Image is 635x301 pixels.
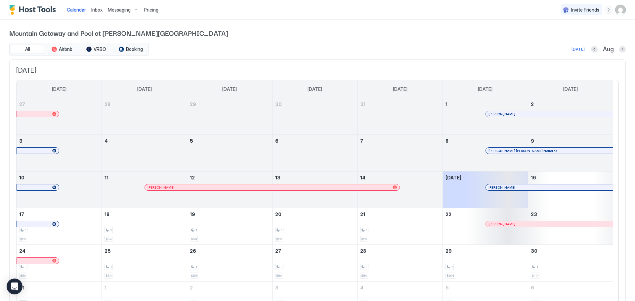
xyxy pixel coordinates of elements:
[102,135,187,147] a: August 4, 2025
[19,211,24,217] span: 17
[619,46,626,53] button: Next month
[190,138,193,144] span: 5
[102,171,187,208] td: August 11, 2025
[272,135,358,171] td: August 6, 2025
[358,245,443,257] a: August 28, 2025
[275,248,281,254] span: 27
[443,98,528,110] a: August 1, 2025
[190,175,195,180] span: 12
[443,245,528,257] a: August 29, 2025
[102,245,187,257] a: August 25, 2025
[528,98,613,135] td: August 2, 2025
[17,245,102,282] td: August 24, 2025
[360,211,365,217] span: 21
[187,282,272,294] a: September 2, 2025
[360,248,366,254] span: 28
[273,208,358,220] a: August 20, 2025
[105,248,111,254] span: 25
[443,135,528,147] a: August 8, 2025
[67,6,86,13] a: Calendar
[603,46,614,53] span: Aug
[187,98,272,135] td: July 29, 2025
[308,86,322,92] span: [DATE]
[137,86,152,92] span: [DATE]
[105,285,106,290] span: 1
[272,208,358,245] td: August 20, 2025
[478,86,492,92] span: [DATE]
[488,149,557,153] span: [PERSON_NAME] [PERSON_NAME] Nollorca
[110,228,112,232] span: 1
[272,245,358,282] td: August 27, 2025
[105,101,110,107] span: 28
[488,112,515,116] span: [PERSON_NAME]
[126,46,143,52] span: Booking
[445,101,447,107] span: 1
[358,171,443,184] a: August 14, 2025
[91,7,103,13] span: Inbox
[591,46,598,53] button: Previous month
[273,135,358,147] a: August 6, 2025
[273,98,358,110] a: July 30, 2025
[275,138,278,144] span: 6
[360,138,363,144] span: 7
[17,98,102,135] td: July 27, 2025
[615,5,626,15] div: User profile
[195,265,197,269] span: 1
[102,98,187,135] td: July 28, 2025
[19,248,25,254] span: 24
[7,279,22,294] div: Open Intercom Messenger
[102,171,187,184] a: August 11, 2025
[17,245,102,257] a: August 24, 2025
[528,135,613,171] td: August 9, 2025
[443,208,528,220] a: August 22, 2025
[105,175,108,180] span: 11
[272,98,358,135] td: July 30, 2025
[358,208,443,220] a: August 21, 2025
[19,138,22,144] span: 3
[443,245,528,282] td: August 29, 2025
[275,175,280,180] span: 13
[131,80,158,98] a: Monday
[20,274,26,278] span: $59
[528,245,613,282] td: August 30, 2025
[443,171,528,184] a: August 15, 2025
[187,171,272,184] a: August 12, 2025
[272,171,358,208] td: August 13, 2025
[187,245,272,282] td: August 26, 2025
[187,171,272,208] td: August 12, 2025
[17,135,102,147] a: August 3, 2025
[17,208,102,220] a: August 17, 2025
[17,98,102,110] a: July 27, 2025
[445,175,461,180] span: [DATE]
[191,274,197,278] span: $59
[531,285,534,290] span: 6
[536,265,538,269] span: 1
[445,211,451,217] span: 22
[443,171,528,208] td: August 15, 2025
[102,282,187,294] a: September 1, 2025
[94,46,106,52] span: VRBO
[11,45,44,54] button: All
[358,245,443,282] td: August 28, 2025
[358,208,443,245] td: August 21, 2025
[105,211,109,217] span: 18
[17,282,102,294] a: August 31, 2025
[488,185,515,190] span: [PERSON_NAME]
[102,208,187,245] td: August 18, 2025
[191,237,197,241] span: $59
[17,208,102,245] td: August 17, 2025
[20,237,26,241] span: $59
[59,46,72,52] span: Airbnb
[190,248,196,254] span: 26
[528,135,613,147] a: August 9, 2025
[187,135,272,171] td: August 5, 2025
[528,245,613,257] a: August 30, 2025
[488,112,610,116] div: [PERSON_NAME]
[102,135,187,171] td: August 4, 2025
[443,98,528,135] td: August 1, 2025
[443,282,528,294] a: September 5, 2025
[360,285,363,290] span: 4
[531,248,537,254] span: 30
[275,211,281,217] span: 20
[190,101,196,107] span: 29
